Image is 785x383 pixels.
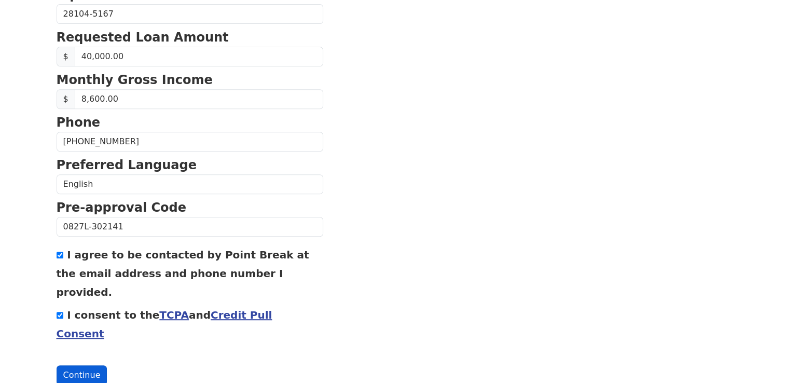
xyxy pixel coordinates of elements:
span: $ [57,47,75,66]
label: I agree to be contacted by Point Break at the email address and phone number I provided. [57,249,309,298]
strong: Pre-approval Code [57,200,187,215]
label: I consent to the and [57,309,272,340]
strong: Preferred Language [57,158,197,172]
strong: Requested Loan Amount [57,30,229,45]
strong: Phone [57,115,101,130]
input: Pre-approval Code [57,217,323,237]
span: $ [57,89,75,109]
input: Zip Code [57,4,323,24]
p: Monthly Gross Income [57,71,323,89]
input: Phone [57,132,323,152]
input: Monthly Gross Income [75,89,323,109]
a: TCPA [159,309,189,321]
input: Requested Loan Amount [75,47,323,66]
